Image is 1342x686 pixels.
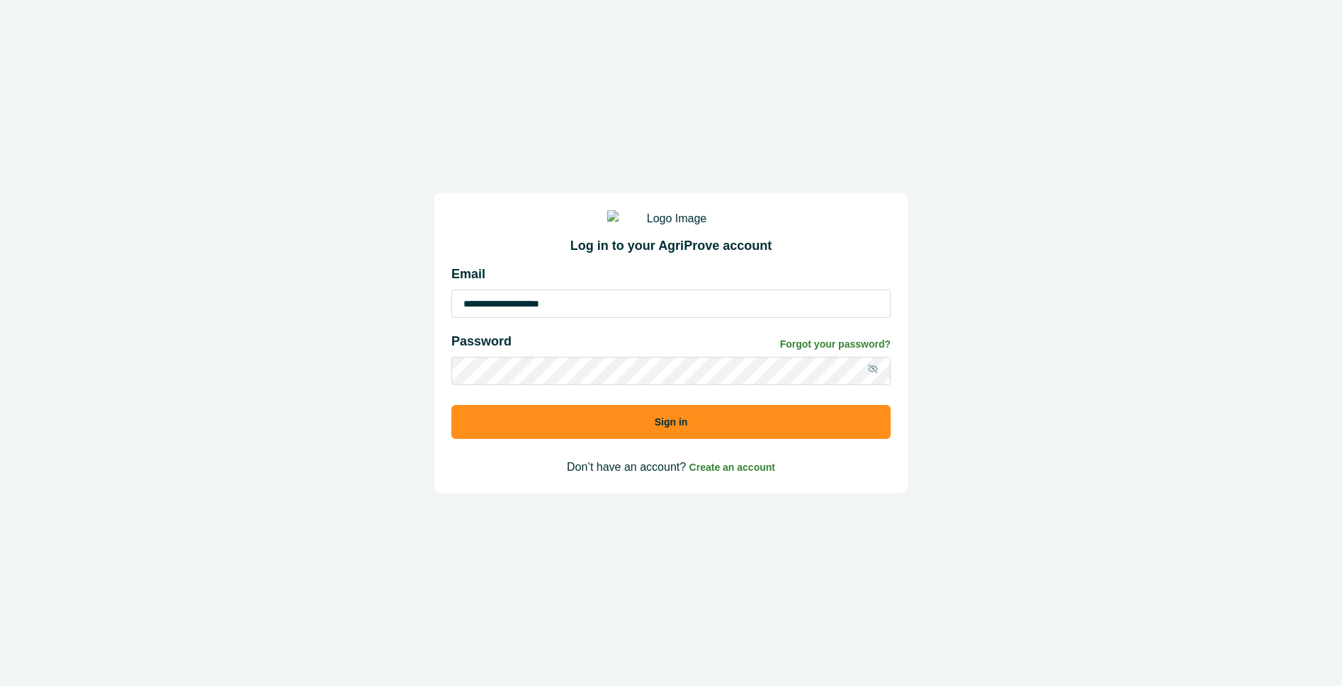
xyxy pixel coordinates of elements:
[451,459,891,476] p: Don’t have an account?
[780,337,891,352] a: Forgot your password?
[607,210,735,227] img: Logo Image
[689,462,775,473] span: Create an account
[451,265,891,284] p: Email
[451,405,891,439] button: Sign in
[451,332,512,351] p: Password
[689,461,775,473] a: Create an account
[451,239,891,254] h2: Log in to your AgriProve account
